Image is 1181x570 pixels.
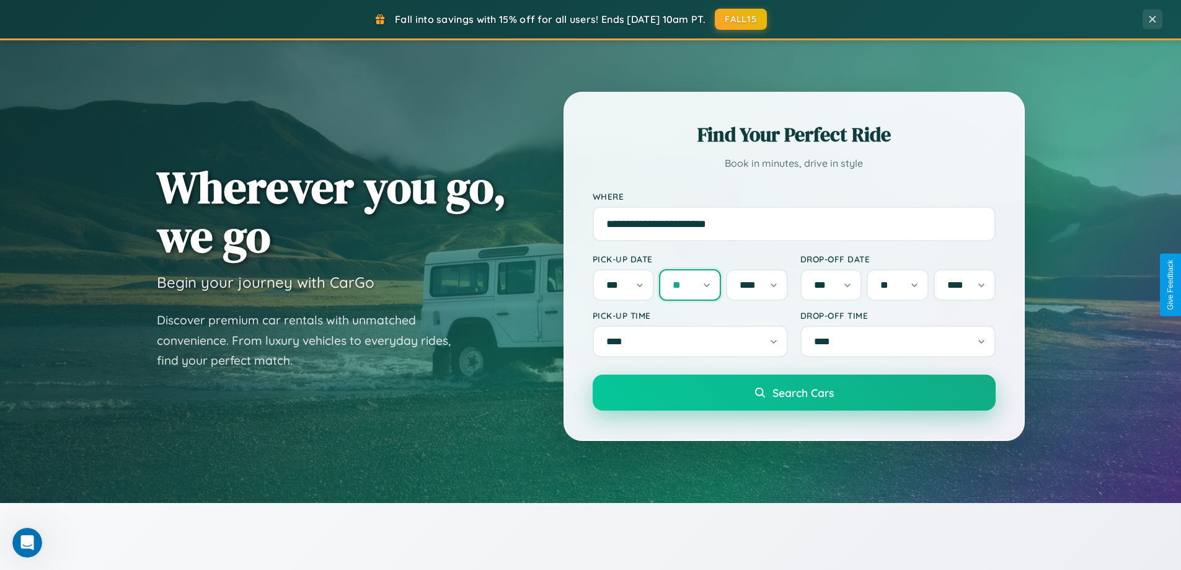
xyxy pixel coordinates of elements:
[157,273,374,292] h3: Begin your journey with CarGo
[157,310,467,371] p: Discover premium car rentals with unmatched convenience. From luxury vehicles to everyday rides, ...
[593,191,996,202] label: Where
[715,9,767,30] button: FALL15
[800,254,996,264] label: Drop-off Date
[772,386,834,399] span: Search Cars
[395,13,706,25] span: Fall into savings with 15% off for all users! Ends [DATE] 10am PT.
[593,121,996,148] h2: Find Your Perfect Ride
[800,310,996,321] label: Drop-off Time
[593,254,788,264] label: Pick-up Date
[157,163,506,261] h1: Wherever you go, we go
[1166,260,1175,310] div: Give Feedback
[593,154,996,172] p: Book in minutes, drive in style
[12,528,42,558] iframe: Intercom live chat
[593,375,996,411] button: Search Cars
[593,310,788,321] label: Pick-up Time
